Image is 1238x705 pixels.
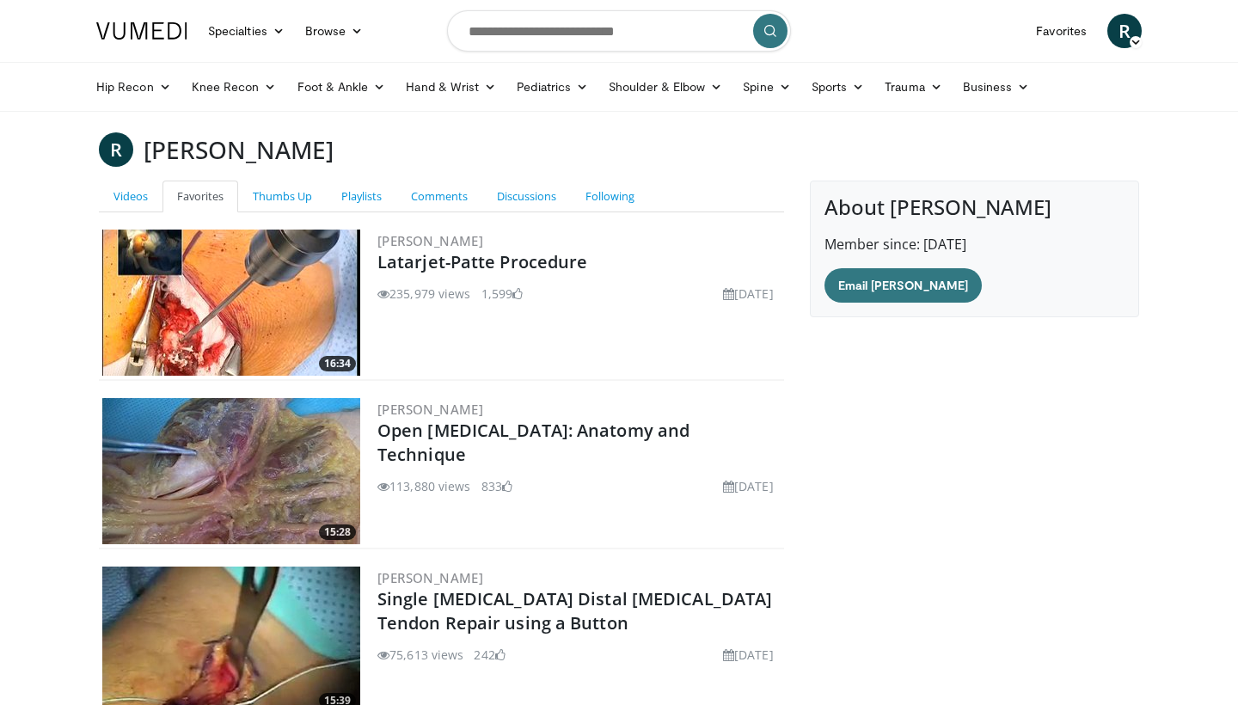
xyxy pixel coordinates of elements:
[96,22,187,40] img: VuMedi Logo
[598,70,732,104] a: Shoulder & Elbow
[953,70,1040,104] a: Business
[377,419,689,466] a: Open [MEDICAL_DATA]: Anatomy and Technique
[377,477,470,495] li: 113,880 views
[395,70,506,104] a: Hand & Wrist
[801,70,875,104] a: Sports
[723,477,774,495] li: [DATE]
[396,181,482,212] a: Comments
[377,285,470,303] li: 235,979 views
[99,181,162,212] a: Videos
[506,70,598,104] a: Pediatrics
[723,285,774,303] li: [DATE]
[102,398,360,544] a: 15:28
[295,14,374,48] a: Browse
[474,646,505,664] li: 242
[377,232,483,249] a: [PERSON_NAME]
[238,181,327,212] a: Thumbs Up
[723,646,774,664] li: [DATE]
[824,195,1125,220] h4: About [PERSON_NAME]
[99,132,133,167] a: R
[102,230,360,376] img: 617583_3.png.300x170_q85_crop-smart_upscale.jpg
[102,398,360,544] img: Bindra_-_open_carpal_tunnel_2.png.300x170_q85_crop-smart_upscale.jpg
[377,569,483,586] a: [PERSON_NAME]
[1026,14,1097,48] a: Favorites
[447,10,791,52] input: Search topics, interventions
[377,587,772,634] a: Single [MEDICAL_DATA] Distal [MEDICAL_DATA] Tendon Repair using a Button
[482,181,571,212] a: Discussions
[319,524,356,540] span: 15:28
[102,230,360,376] a: 16:34
[824,234,1125,254] p: Member since: [DATE]
[86,70,181,104] a: Hip Recon
[481,285,524,303] li: 1,599
[198,14,295,48] a: Specialties
[481,477,512,495] li: 833
[377,250,587,273] a: Latarjet-Patte Procedure
[824,268,982,303] a: Email [PERSON_NAME]
[162,181,238,212] a: Favorites
[732,70,800,104] a: Spine
[571,181,649,212] a: Following
[287,70,396,104] a: Foot & Ankle
[874,70,953,104] a: Trauma
[144,132,334,167] h3: [PERSON_NAME]
[377,646,463,664] li: 75,613 views
[377,401,483,418] a: [PERSON_NAME]
[181,70,287,104] a: Knee Recon
[327,181,396,212] a: Playlists
[1107,14,1142,48] a: R
[319,356,356,371] span: 16:34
